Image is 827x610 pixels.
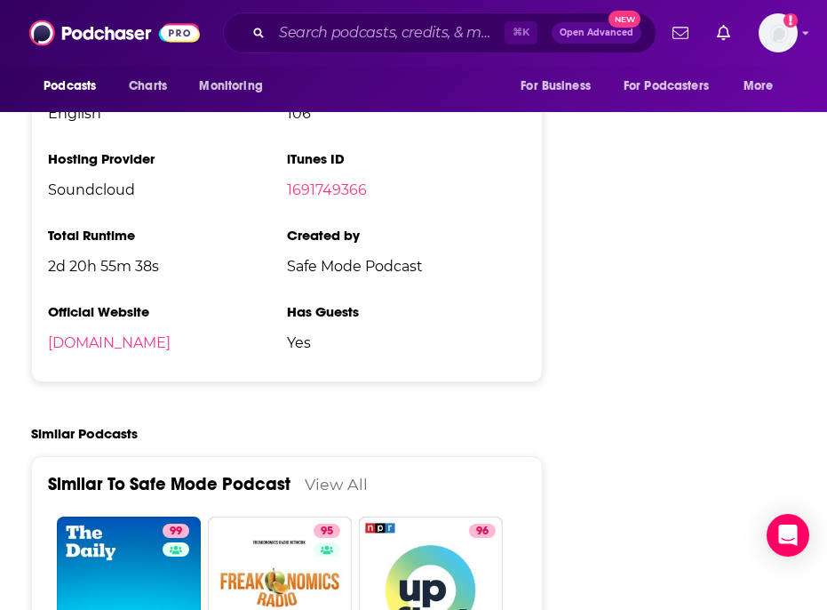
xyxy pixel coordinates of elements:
span: Yes [287,334,526,351]
a: [DOMAIN_NAME] [48,334,171,351]
svg: Add a profile image [783,13,798,28]
span: ⌘ K [505,21,537,44]
h3: Total Runtime [48,227,287,244]
h3: Hosting Provider [48,150,287,167]
button: Show profile menu [759,13,798,52]
div: Search podcasts, credits, & more... [223,12,656,53]
span: More [744,74,774,99]
button: Open AdvancedNew [552,22,641,44]
a: 1691749366 [287,181,367,198]
span: English [48,105,287,122]
a: 99 [163,524,189,538]
button: open menu [731,69,796,103]
span: New [608,11,640,28]
a: Similar To Safe Mode Podcast [48,473,290,495]
span: For Podcasters [624,74,709,99]
a: Charts [117,69,178,103]
span: 96 [476,523,489,541]
button: open menu [31,69,119,103]
h3: Official Website [48,303,287,320]
span: Charts [129,74,167,99]
button: open menu [508,69,613,103]
span: Logged in as ischmitt [759,13,798,52]
a: 96 [469,524,496,538]
h2: Similar Podcasts [31,425,138,442]
span: Safe Mode Podcast [287,258,526,275]
input: Search podcasts, credits, & more... [272,19,505,47]
a: Show notifications dropdown [665,18,696,48]
h3: Has Guests [287,303,526,320]
button: open menu [187,69,285,103]
img: User Profile [759,13,798,52]
button: open menu [612,69,735,103]
h3: iTunes ID [287,150,526,167]
img: Podchaser - Follow, Share and Rate Podcasts [29,16,200,50]
span: Open Advanced [560,28,633,37]
span: 106 [287,105,526,122]
span: For Business [521,74,591,99]
span: Podcasts [44,74,96,99]
span: 99 [170,523,182,541]
a: View All [305,475,368,494]
span: Soundcloud [48,181,287,198]
a: 95 [314,524,340,538]
span: 2d 20h 55m 38s [48,258,287,275]
span: Monitoring [199,74,262,99]
a: Show notifications dropdown [710,18,737,48]
h3: Created by [287,227,526,244]
div: Open Intercom Messenger [767,514,809,557]
span: 95 [321,523,333,541]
